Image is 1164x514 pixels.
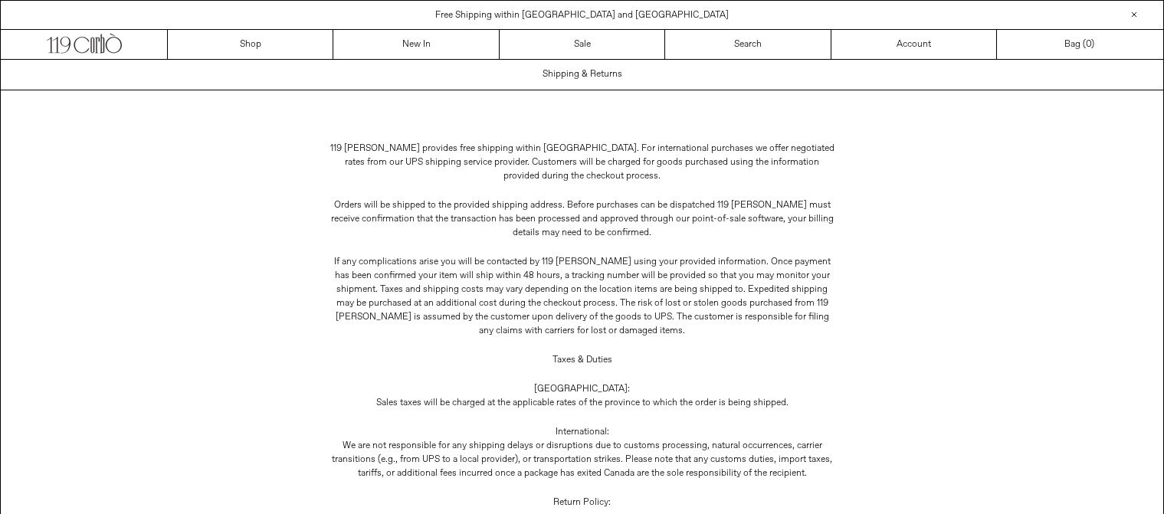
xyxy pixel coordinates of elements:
[500,30,665,59] a: Sale
[329,345,836,375] p: Taxes & Duties
[376,397,789,409] span: Sales taxes will be charged at the applicable rates of the province to which the order is being s...
[665,30,831,59] a: Search
[168,30,333,59] a: Shop
[329,417,836,488] p: We are not responsible for any shipping delays or disruptions due to customs processing, natural ...
[831,30,997,59] a: Account
[534,383,630,395] span: [GEOGRAPHIC_DATA]:
[329,134,836,191] p: 119 [PERSON_NAME] provides free shipping within [GEOGRAPHIC_DATA]. For international purchases we...
[435,9,729,21] a: Free Shipping within [GEOGRAPHIC_DATA] and [GEOGRAPHIC_DATA]
[543,61,622,87] h1: Shipping & Returns
[1086,38,1091,51] span: 0
[329,247,836,345] p: If any complications arise you will be contacted by 119 [PERSON_NAME] using your provided informa...
[329,191,836,247] p: Orders will be shipped to the provided shipping address. Before purchases can be dispatched 119 [...
[997,30,1162,59] a: Bag ()
[333,30,499,59] a: New In
[556,426,609,438] span: International:
[1086,38,1094,51] span: )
